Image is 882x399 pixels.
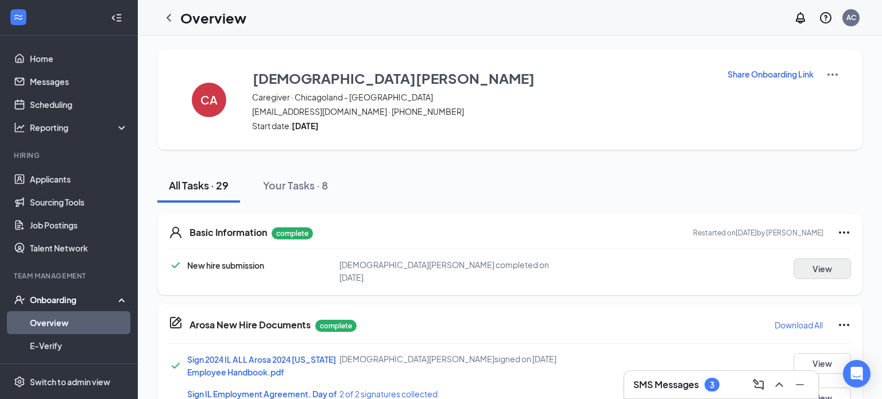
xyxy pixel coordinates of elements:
div: Your Tasks · 8 [263,178,328,192]
h1: Overview [180,8,246,28]
p: complete [315,320,357,332]
p: Download All [775,319,823,331]
svg: Collapse [111,12,122,24]
div: Hiring [14,150,126,160]
svg: Checkmark [169,258,183,272]
div: Onboarding [30,294,118,305]
span: New hire submission [187,260,264,270]
div: All Tasks · 29 [169,178,229,192]
button: ChevronUp [770,375,788,394]
h4: CA [200,96,218,104]
div: 3 [710,380,714,390]
svg: Ellipses [837,226,851,239]
button: ComposeMessage [749,375,768,394]
a: Overview [30,311,128,334]
a: Onboarding Documents [30,357,128,380]
img: More Actions [826,68,840,82]
p: Restarted on [DATE] by [PERSON_NAME] [693,228,823,238]
button: Minimize [791,375,809,394]
svg: ChevronUp [772,378,786,392]
span: Caregiver · Chicagoland - [GEOGRAPHIC_DATA] [252,91,713,103]
button: Share Onboarding Link [727,68,814,80]
strong: [DATE] [292,121,319,131]
svg: UserCheck [14,294,25,305]
button: View [794,258,851,279]
div: Reporting [30,122,129,133]
a: Applicants [30,168,128,191]
p: Share Onboarding Link [728,68,814,80]
h3: [DEMOGRAPHIC_DATA][PERSON_NAME] [253,68,535,88]
h3: SMS Messages [633,378,699,391]
div: [DEMOGRAPHIC_DATA][PERSON_NAME] signed on [DATE] [339,353,567,365]
span: [DEMOGRAPHIC_DATA][PERSON_NAME] completed on [DATE] [339,259,549,282]
a: Scheduling [30,93,128,116]
a: E-Verify [30,334,128,357]
div: Team Management [14,271,126,281]
h5: Basic Information [189,226,267,239]
svg: Checkmark [169,359,183,373]
a: Talent Network [30,237,128,259]
button: [DEMOGRAPHIC_DATA][PERSON_NAME] [252,68,713,88]
a: Job Postings [30,214,128,237]
svg: Minimize [793,378,807,392]
span: [EMAIL_ADDRESS][DOMAIN_NAME] · [PHONE_NUMBER] [252,106,713,117]
div: Switch to admin view [30,376,110,388]
h5: Arosa New Hire Documents [189,319,311,331]
span: Start date: [252,120,713,131]
svg: QuestionInfo [819,11,833,25]
button: View [794,353,851,374]
svg: ChevronLeft [162,11,176,25]
svg: Notifications [794,11,807,25]
a: Home [30,47,128,70]
svg: Analysis [14,122,25,133]
svg: Ellipses [837,318,851,332]
svg: WorkstreamLogo [13,11,24,23]
a: Sourcing Tools [30,191,128,214]
a: Messages [30,70,128,93]
span: 2 of 2 signatures collected [339,389,438,399]
svg: User [169,226,183,239]
svg: Settings [14,376,25,388]
button: CA [180,68,238,131]
svg: CompanyDocumentIcon [169,316,183,330]
button: Download All [774,316,823,334]
div: Open Intercom Messenger [843,360,871,388]
svg: ComposeMessage [752,378,765,392]
a: Sign 2024 IL ALL Arosa 2024 [US_STATE] Employee Handbook.pdf [187,354,336,377]
div: AC [846,13,856,22]
p: complete [272,227,313,239]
